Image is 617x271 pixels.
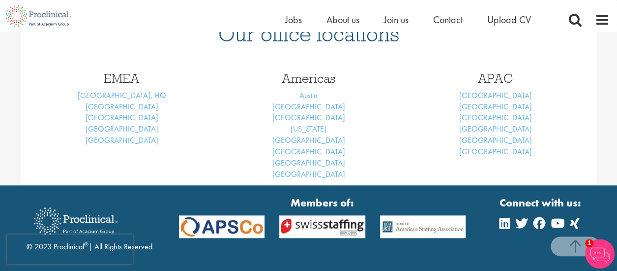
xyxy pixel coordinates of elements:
img: APSCo [272,215,372,238]
a: [GEOGRAPHIC_DATA] [86,102,158,112]
a: [GEOGRAPHIC_DATA] [459,112,532,123]
strong: Connect with us: [499,195,583,210]
a: [GEOGRAPHIC_DATA] [459,102,532,112]
a: [GEOGRAPHIC_DATA] [272,112,345,123]
a: [GEOGRAPHIC_DATA] [459,124,532,134]
a: [GEOGRAPHIC_DATA] [86,124,158,134]
a: [GEOGRAPHIC_DATA] [86,135,158,145]
a: About us [326,13,359,26]
a: Join us [384,13,409,26]
a: Austin [299,90,318,101]
h1: Our office locations [36,23,582,45]
strong: Members of: [179,195,466,210]
a: [US_STATE] [291,124,326,134]
img: APSCo [172,215,272,238]
h3: APAC [410,72,582,85]
a: [GEOGRAPHIC_DATA] [272,169,345,179]
a: [GEOGRAPHIC_DATA] [272,146,345,157]
a: [GEOGRAPHIC_DATA] [459,146,532,157]
a: Jobs [285,13,302,26]
img: Chatbot [585,239,615,269]
div: © 2023 Proclinical | All Rights Reserved [27,200,152,253]
h3: EMEA [36,72,208,85]
a: [GEOGRAPHIC_DATA] [459,90,532,101]
img: APSCo [373,215,473,238]
img: Proclinical Recruitment [27,201,125,241]
h3: Americas [223,72,395,85]
span: 1 [585,239,593,247]
a: Upload CV [487,13,531,26]
a: [GEOGRAPHIC_DATA] [459,135,532,145]
iframe: reCAPTCHA [7,235,133,264]
a: [GEOGRAPHIC_DATA], HQ [78,90,166,101]
a: [GEOGRAPHIC_DATA] [272,135,345,145]
a: [GEOGRAPHIC_DATA] [272,158,345,168]
a: [GEOGRAPHIC_DATA] [272,102,345,112]
a: Contact [433,13,463,26]
a: [GEOGRAPHIC_DATA] [86,112,158,123]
